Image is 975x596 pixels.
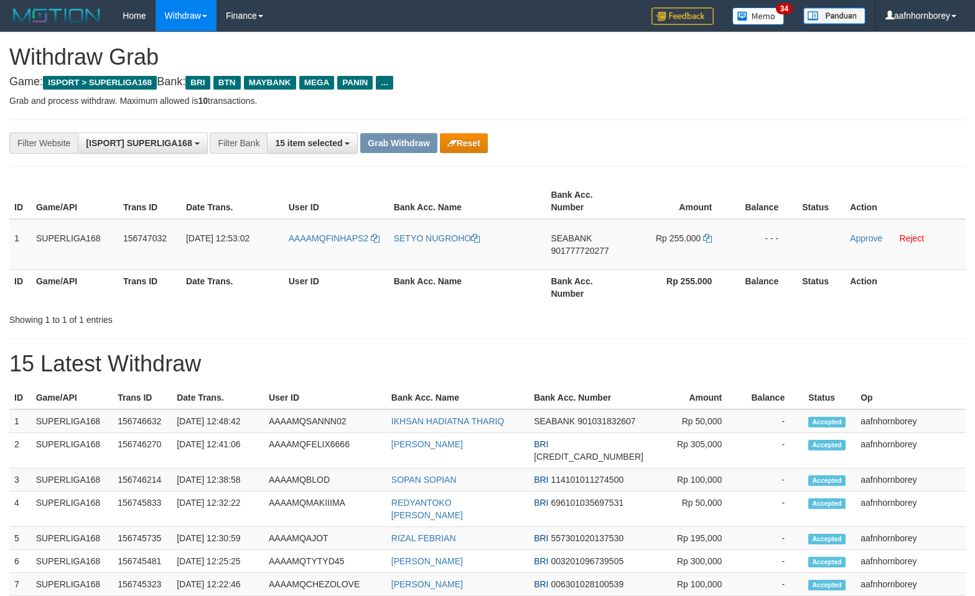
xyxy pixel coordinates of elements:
[9,352,966,376] h1: 15 Latest Withdraw
[391,498,463,520] a: REDYANTOKO [PERSON_NAME]
[337,76,373,90] span: PANIN
[630,184,730,219] th: Amount
[86,138,192,148] span: [ISPORT] SUPERLIGA168
[730,219,797,270] td: - - -
[856,468,966,491] td: aafnhornborey
[264,468,386,491] td: AAAAMQBLOD
[31,433,113,468] td: SUPERLIGA168
[534,416,575,426] span: SEABANK
[9,433,31,468] td: 2
[213,76,241,90] span: BTN
[740,433,803,468] td: -
[808,475,846,486] span: Accepted
[808,498,846,509] span: Accepted
[123,233,167,243] span: 156747032
[113,573,172,596] td: 156745323
[9,309,397,326] div: Showing 1 to 1 of 1 entries
[856,433,966,468] td: aafnhornborey
[9,527,31,550] td: 5
[703,233,712,243] a: Copy 255000 to clipboard
[244,76,296,90] span: MAYBANK
[185,76,210,90] span: BRI
[198,96,208,106] strong: 10
[648,573,740,596] td: Rp 100,000
[391,533,456,543] a: RIZAL FEBRIAN
[9,219,31,270] td: 1
[546,184,630,219] th: Bank Acc. Number
[391,439,463,449] a: [PERSON_NAME]
[267,133,358,154] button: 15 item selected
[534,498,548,508] span: BRI
[284,269,389,305] th: User ID
[850,233,882,243] a: Approve
[284,184,389,219] th: User ID
[172,527,264,550] td: [DATE] 12:30:59
[9,550,31,573] td: 6
[391,579,463,589] a: [PERSON_NAME]
[113,491,172,527] td: 156745833
[31,468,113,491] td: SUPERLIGA168
[118,184,181,219] th: Trans ID
[172,573,264,596] td: [DATE] 12:22:46
[394,233,480,243] a: SETYO NUGROHO
[31,409,113,433] td: SUPERLIGA168
[534,452,643,462] span: Copy 616301004351506 to clipboard
[391,416,505,426] a: IKHSAN HADIATNA THARIQ
[730,269,797,305] th: Balance
[856,386,966,409] th: Op
[740,409,803,433] td: -
[551,579,623,589] span: Copy 006301028100539 to clipboard
[534,579,548,589] span: BRI
[856,491,966,527] td: aafnhornborey
[648,386,740,409] th: Amount
[776,3,793,14] span: 34
[264,433,386,468] td: AAAAMQFELIX6666
[730,184,797,219] th: Balance
[181,269,284,305] th: Date Trans.
[845,184,966,219] th: Action
[803,386,856,409] th: Status
[9,6,104,25] img: MOTION_logo.png
[172,491,264,527] td: [DATE] 12:32:22
[648,468,740,491] td: Rp 100,000
[808,440,846,450] span: Accepted
[9,45,966,70] h1: Withdraw Grab
[186,233,250,243] span: [DATE] 12:53:02
[845,269,966,305] th: Action
[808,580,846,590] span: Accepted
[803,7,865,24] img: panduan.png
[389,269,546,305] th: Bank Acc. Name
[78,133,207,154] button: [ISPORT] SUPERLIGA168
[172,550,264,573] td: [DATE] 12:25:25
[264,491,386,527] td: AAAAMQMAKIIIMA
[31,219,118,270] td: SUPERLIGA168
[856,409,966,433] td: aafnhornborey
[43,76,157,90] span: ISPORT > SUPERLIGA168
[31,491,113,527] td: SUPERLIGA168
[264,550,386,573] td: AAAAMQTYTYD45
[31,573,113,596] td: SUPERLIGA168
[648,409,740,433] td: Rp 50,000
[264,527,386,550] td: AAAAMQAJOT
[31,550,113,573] td: SUPERLIGA168
[264,386,386,409] th: User ID
[856,550,966,573] td: aafnhornborey
[275,138,342,148] span: 15 item selected
[118,269,181,305] th: Trans ID
[808,417,846,427] span: Accepted
[9,76,966,88] h4: Game: Bank:
[740,491,803,527] td: -
[172,433,264,468] td: [DATE] 12:41:06
[551,233,592,243] span: SEABANK
[264,409,386,433] td: AAAAMQSANNN02
[808,557,846,567] span: Accepted
[31,527,113,550] td: SUPERLIGA168
[551,498,623,508] span: Copy 696101035697531 to clipboard
[797,184,845,219] th: Status
[740,573,803,596] td: -
[808,534,846,544] span: Accepted
[529,386,648,409] th: Bank Acc. Number
[289,233,368,243] span: AAAAMQFINHAPS2
[113,433,172,468] td: 156746270
[391,475,457,485] a: SOPAN SOPIAN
